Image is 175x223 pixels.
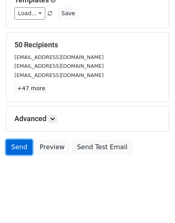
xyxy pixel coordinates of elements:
[14,63,104,69] small: [EMAIL_ADDRESS][DOMAIN_NAME]
[6,140,32,155] a: Send
[135,184,175,223] iframe: Chat Widget
[72,140,133,155] a: Send Test Email
[14,41,161,49] h5: 50 Recipients
[58,7,78,20] button: Save
[14,72,104,78] small: [EMAIL_ADDRESS][DOMAIN_NAME]
[14,114,161,123] h5: Advanced
[34,140,70,155] a: Preview
[14,7,45,20] a: Load...
[14,54,104,60] small: [EMAIL_ADDRESS][DOMAIN_NAME]
[14,83,48,93] a: +47 more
